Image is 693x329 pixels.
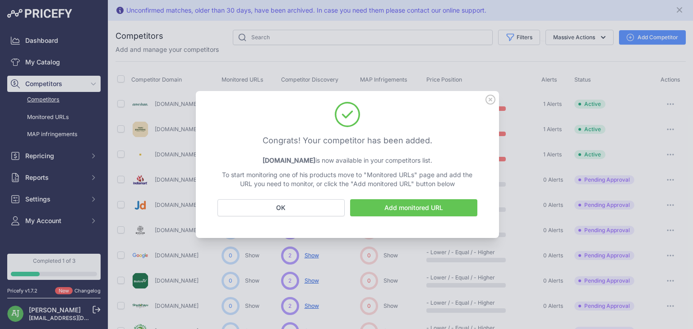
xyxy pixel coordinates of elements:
[217,170,477,188] p: To start monitoring one of his products move to "Monitored URLs" page and add the URL you need to...
[217,134,477,147] h3: Congrats! Your competitor has been added.
[263,156,315,164] strong: [DOMAIN_NAME]
[350,199,477,216] a: Add monitored URL
[217,156,477,165] p: is now available in your competitors list.
[217,199,345,216] button: OK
